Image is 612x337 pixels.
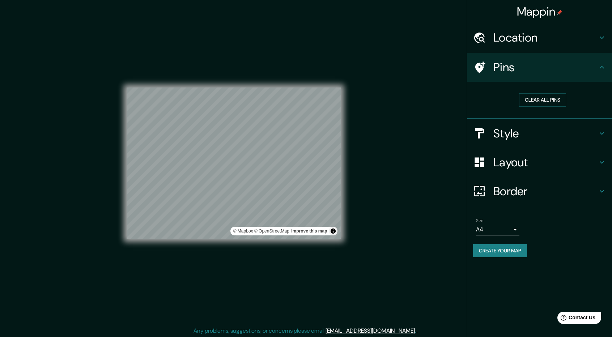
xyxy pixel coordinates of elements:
label: Size [476,217,484,223]
h4: Mappin [517,4,563,19]
div: Style [467,119,612,148]
h4: Location [493,30,598,45]
h4: Layout [493,155,598,170]
h4: Border [493,184,598,199]
a: Map feedback [291,229,327,234]
div: A4 [476,224,519,235]
div: Layout [467,148,612,177]
h4: Pins [493,60,598,74]
div: Border [467,177,612,206]
button: Create your map [473,244,527,257]
a: Mapbox [233,229,253,234]
div: . [416,327,417,335]
canvas: Map [127,88,341,239]
p: Any problems, suggestions, or concerns please email . [194,327,416,335]
div: Pins [467,53,612,82]
div: . [417,327,418,335]
h4: Style [493,126,598,141]
a: [EMAIL_ADDRESS][DOMAIN_NAME] [326,327,415,334]
div: Location [467,23,612,52]
iframe: Help widget launcher [548,309,604,329]
a: OpenStreetMap [254,229,289,234]
button: Toggle attribution [329,227,337,235]
button: Clear all pins [519,93,566,107]
img: pin-icon.png [557,10,562,16]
